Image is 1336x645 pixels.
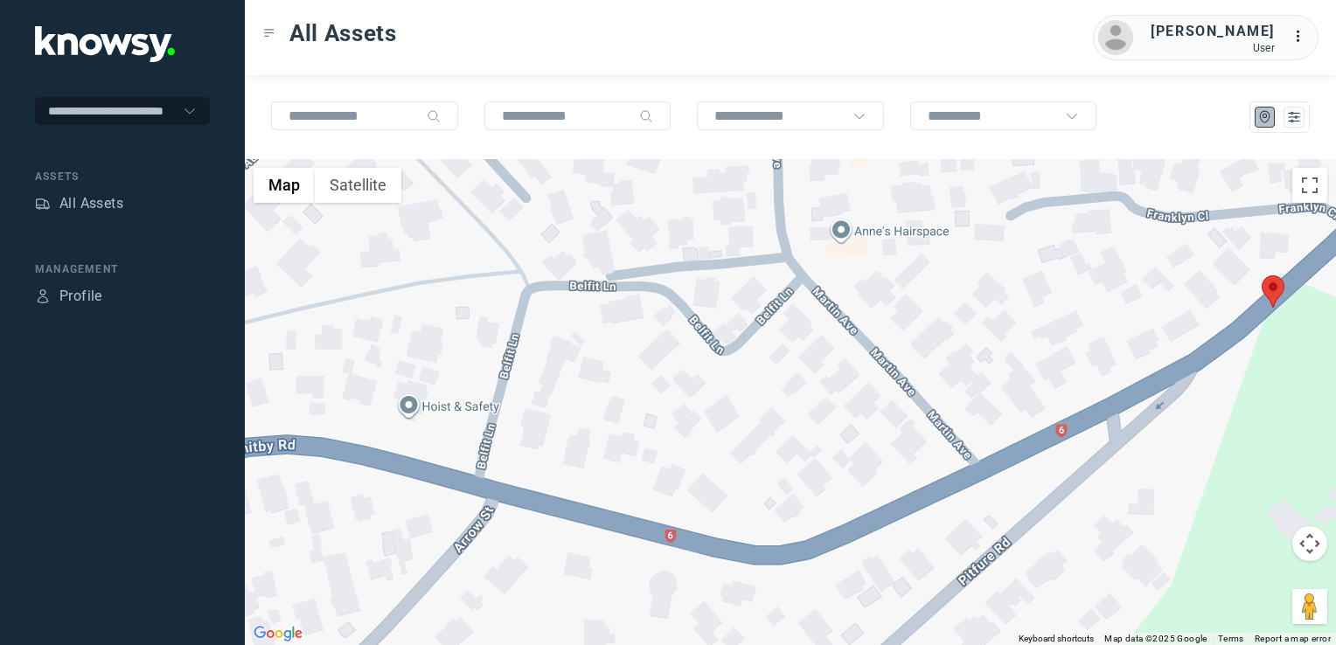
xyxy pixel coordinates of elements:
div: Profile [35,288,51,304]
div: [PERSON_NAME] [1151,21,1275,42]
img: Google [249,622,307,645]
a: ProfileProfile [35,286,102,307]
div: Search [639,109,653,123]
a: Open this area in Google Maps (opens a new window) [249,622,307,645]
div: : [1292,26,1313,47]
a: Report a map error [1255,634,1331,643]
tspan: ... [1293,30,1311,43]
div: Assets [35,196,51,212]
button: Drag Pegman onto the map to open Street View [1292,589,1327,624]
a: Terms (opens in new tab) [1218,634,1244,643]
button: Toggle fullscreen view [1292,168,1327,203]
img: Application Logo [35,26,175,62]
div: User [1151,42,1275,54]
button: Show street map [254,168,315,203]
div: : [1292,26,1313,50]
div: Toggle Menu [263,27,275,39]
div: Management [35,261,210,277]
span: All Assets [289,17,397,49]
button: Show satellite imagery [315,168,401,203]
div: List [1286,109,1302,125]
img: avatar.png [1098,20,1133,55]
span: Map data ©2025 Google [1104,634,1207,643]
a: AssetsAll Assets [35,193,123,214]
div: Search [427,109,441,123]
div: Profile [59,286,102,307]
button: Keyboard shortcuts [1019,633,1094,645]
div: Map [1257,109,1273,125]
div: All Assets [59,193,123,214]
button: Map camera controls [1292,526,1327,561]
div: Assets [35,169,210,184]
